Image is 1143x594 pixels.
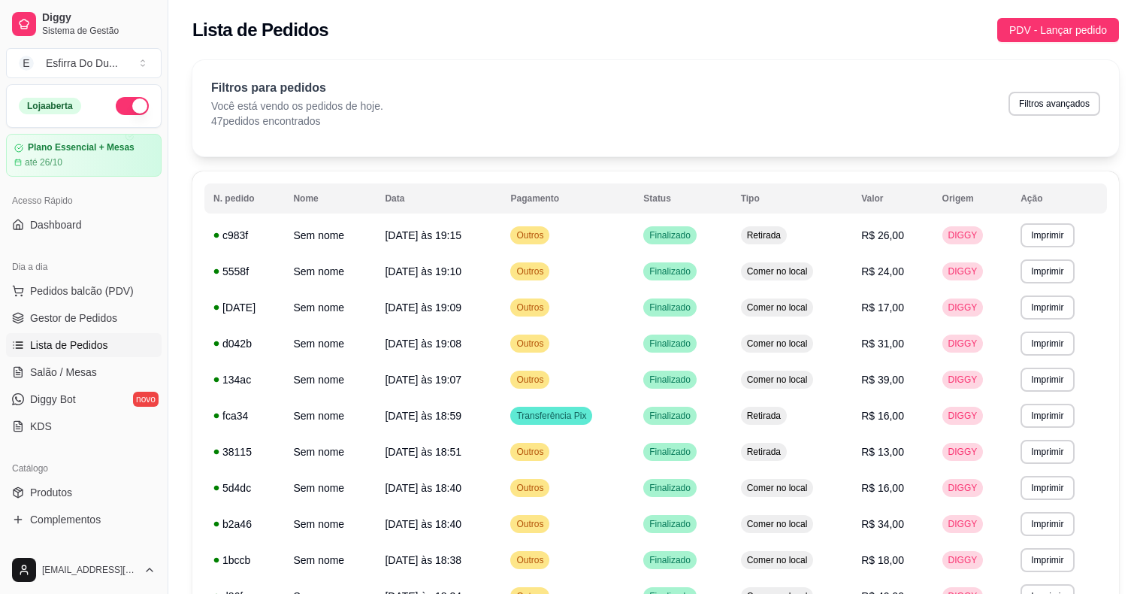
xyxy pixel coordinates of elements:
span: R$ 34,00 [861,518,904,530]
span: Finalizado [646,302,694,314]
span: Comer no local [744,518,811,530]
button: Imprimir [1021,440,1074,464]
button: Imprimir [1021,548,1074,572]
button: PDV - Lançar pedido [997,18,1119,42]
span: [DATE] às 18:40 [385,482,461,494]
a: Plano Essencial + Mesasaté 26/10 [6,134,162,177]
button: Imprimir [1021,223,1074,247]
span: Outros [513,302,546,314]
span: E [19,56,34,71]
th: Status [634,183,731,214]
td: Sem nome [284,470,376,506]
div: b2a46 [213,517,275,532]
button: Imprimir [1021,259,1074,283]
div: Dia a dia [6,255,162,279]
span: Outros [513,518,546,530]
button: Alterar Status [116,97,149,115]
a: DiggySistema de Gestão [6,6,162,42]
span: Finalizado [646,229,694,241]
th: Valor [852,183,933,214]
span: DIGGY [945,482,981,494]
div: c983f [213,228,275,243]
span: [DATE] às 19:08 [385,338,461,350]
th: Ação [1011,183,1107,214]
article: até 26/10 [25,156,62,168]
span: Finalizado [646,265,694,277]
span: DIGGY [945,446,981,458]
span: DIGGY [945,229,981,241]
span: KDS [30,419,52,434]
td: Sem nome [284,398,376,434]
div: 134ac [213,372,275,387]
span: Diggy Bot [30,392,76,407]
span: Finalizado [646,410,694,422]
td: Sem nome [284,542,376,578]
span: Finalizado [646,446,694,458]
button: Pedidos balcão (PDV) [6,279,162,303]
span: Complementos [30,512,101,527]
span: PDV - Lançar pedido [1009,22,1107,38]
button: [EMAIL_ADDRESS][DOMAIN_NAME] [6,552,162,588]
span: R$ 18,00 [861,554,904,566]
span: DIGGY [945,518,981,530]
span: [DATE] às 19:07 [385,374,461,386]
div: fca34 [213,408,275,423]
span: Comer no local [744,482,811,494]
span: Finalizado [646,518,694,530]
span: Lista de Pedidos [30,338,108,353]
span: Outros [513,446,546,458]
div: Esfirra Do Du ... [46,56,118,71]
span: [DATE] às 18:51 [385,446,461,458]
span: Sistema de Gestão [42,25,156,37]
span: Comer no local [744,374,811,386]
span: Gestor de Pedidos [30,311,117,326]
span: [DATE] às 18:40 [385,518,461,530]
th: Pagamento [501,183,634,214]
button: Imprimir [1021,332,1074,356]
span: R$ 17,00 [861,302,904,314]
td: Sem nome [284,217,376,253]
button: Filtros avançados [1008,92,1100,116]
button: Imprimir [1021,368,1074,392]
span: [DATE] às 19:10 [385,265,461,277]
button: Select a team [6,48,162,78]
td: Sem nome [284,326,376,362]
span: Outros [513,229,546,241]
span: Retirada [744,446,784,458]
span: Finalizado [646,482,694,494]
span: Finalizado [646,554,694,566]
div: 1bccb [213,553,275,568]
span: R$ 31,00 [861,338,904,350]
span: Salão / Mesas [30,365,97,380]
span: R$ 39,00 [861,374,904,386]
span: Outros [513,374,546,386]
span: Outros [513,554,546,566]
span: DIGGY [945,554,981,566]
a: KDS [6,414,162,438]
span: R$ 26,00 [861,229,904,241]
span: Pedidos balcão (PDV) [30,283,134,299]
div: 38115 [213,444,275,459]
a: Diggy Botnovo [6,387,162,411]
a: Gestor de Pedidos [6,306,162,330]
div: [DATE] [213,300,275,315]
th: Origem [933,183,1012,214]
button: Imprimir [1021,512,1074,536]
span: [DATE] às 18:38 [385,554,461,566]
th: N. pedido [204,183,284,214]
span: DIGGY [945,338,981,350]
span: Produtos [30,485,72,500]
td: Sem nome [284,434,376,470]
span: Dashboard [30,217,82,232]
div: 5d4dc [213,480,275,496]
span: R$ 24,00 [861,265,904,277]
span: Outros [513,482,546,494]
span: R$ 16,00 [861,482,904,494]
span: Outros [513,265,546,277]
a: Dashboard [6,213,162,237]
p: Você está vendo os pedidos de hoje. [211,98,383,114]
article: Plano Essencial + Mesas [28,142,135,153]
a: Complementos [6,508,162,532]
span: Comer no local [744,302,811,314]
td: Sem nome [284,289,376,326]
